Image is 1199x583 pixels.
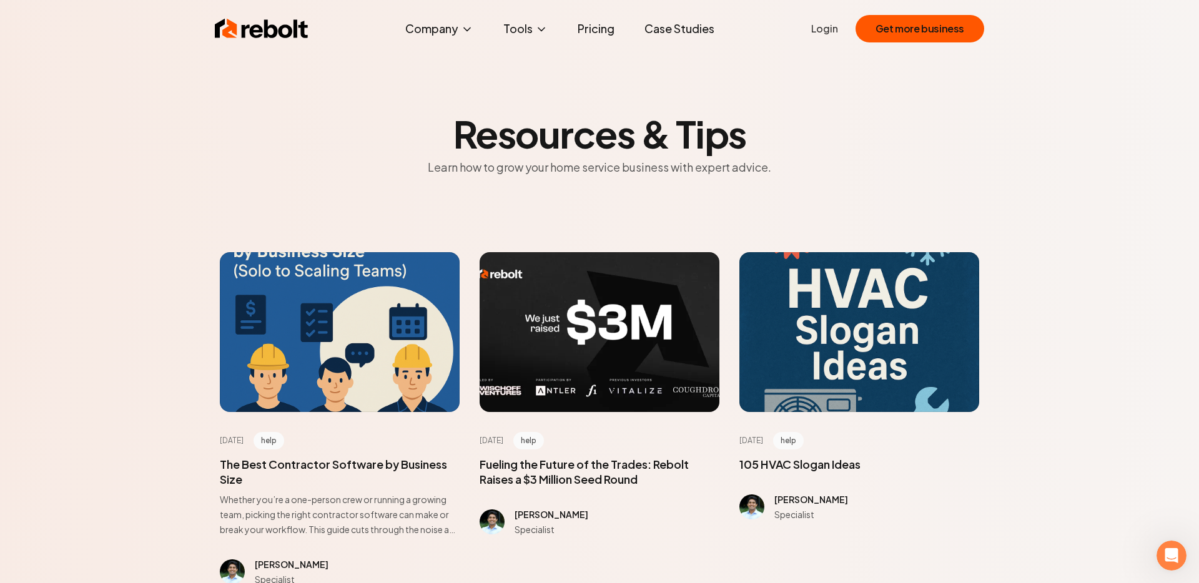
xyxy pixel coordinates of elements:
span: help [254,432,284,449]
span: [PERSON_NAME] [774,494,848,505]
a: Login [811,21,838,36]
span: help [513,432,544,449]
a: Fueling the Future of the Trades: Rebolt Raises a $3 Million Seed Round [480,457,689,486]
button: Tools [493,16,558,41]
span: [PERSON_NAME] [255,559,328,570]
a: Pricing [568,16,624,41]
time: [DATE] [220,436,244,446]
p: Learn how to grow your home service business with expert advice. [390,157,809,177]
a: The Best Contractor Software by Business Size [220,457,447,486]
time: [DATE] [739,436,763,446]
span: help [773,432,804,449]
iframe: Intercom live chat [1157,541,1187,571]
button: Get more business [856,15,984,42]
span: [PERSON_NAME] [515,509,588,520]
img: Rebolt Logo [215,16,308,41]
a: 105 HVAC Slogan Ideas [739,457,861,471]
button: Company [395,16,483,41]
h2: Resources & Tips [390,115,809,152]
time: [DATE] [480,436,503,446]
a: Case Studies [634,16,724,41]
